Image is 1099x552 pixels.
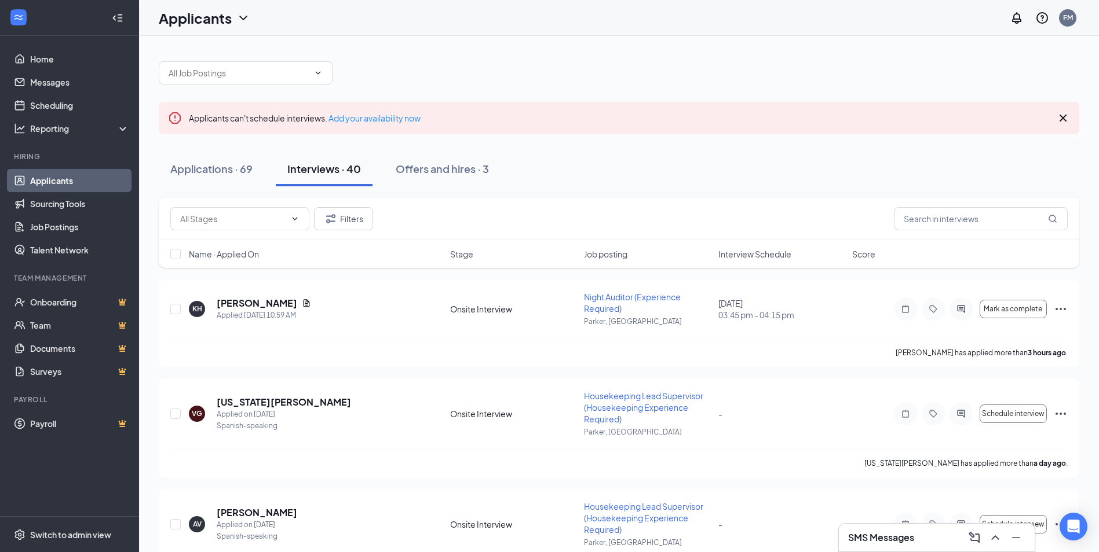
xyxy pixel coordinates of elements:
[290,214,300,223] svg: ChevronDown
[314,207,373,230] button: Filter Filters
[926,409,940,418] svg: Tag
[159,8,232,28] h1: Applicants
[584,317,711,326] p: Parker, [GEOGRAPHIC_DATA]
[718,309,845,321] span: 03:45 pm - 04:15 pm
[584,292,681,314] span: Night Auditor (Experience Required)
[864,458,1068,468] p: [US_STATE][PERSON_NAME] has applied more than .
[986,528,1005,547] button: ChevronUp
[13,12,24,23] svg: WorkstreamLogo
[899,520,912,529] svg: Note
[14,529,25,540] svg: Settings
[14,152,127,161] div: Hiring
[324,212,338,226] svg: Filter
[1009,531,1023,544] svg: Minimize
[30,337,129,360] a: DocumentsCrown
[1063,13,1073,23] div: FM
[14,273,127,283] div: Team Management
[584,391,703,424] span: Housekeeping Lead Supervisor (Housekeeping Experience Required)
[30,238,129,262] a: Talent Network
[967,531,981,544] svg: ComposeMessage
[718,409,722,419] span: -
[30,94,129,117] a: Scheduling
[14,123,25,134] svg: Analysis
[217,297,297,310] h5: [PERSON_NAME]
[217,519,297,531] div: Applied on [DATE]
[192,304,202,314] div: KH
[217,420,351,432] div: Spanish-speaking
[988,531,1002,544] svg: ChevronUp
[217,310,311,321] div: Applied [DATE] 10:59 AM
[1056,111,1070,125] svg: Cross
[954,304,968,314] svg: ActiveChat
[180,212,286,225] input: All Stages
[30,123,130,134] div: Reporting
[217,396,351,409] h5: [US_STATE][PERSON_NAME]
[965,528,984,547] button: ComposeMessage
[584,248,627,260] span: Job posting
[450,248,473,260] span: Stage
[584,501,703,535] span: Housekeeping Lead Supervisor (Housekeeping Experience Required)
[30,169,129,192] a: Applicants
[396,161,489,176] div: Offers and hires · 3
[954,409,968,418] svg: ActiveChat
[313,68,323,78] svg: ChevronDown
[954,520,968,529] svg: ActiveChat
[112,12,123,24] svg: Collapse
[193,519,202,529] div: AV
[192,409,202,418] div: VG
[982,410,1045,418] span: Schedule interview
[217,531,297,542] div: Spanish-speaking
[584,427,711,437] p: Parker, [GEOGRAPHIC_DATA]
[894,207,1068,230] input: Search in interviews
[852,248,875,260] span: Score
[718,248,791,260] span: Interview Schedule
[718,297,845,321] div: [DATE]
[1054,302,1068,316] svg: Ellipses
[169,67,309,79] input: All Job Postings
[450,303,577,315] div: Onsite Interview
[189,248,259,260] span: Name · Applied On
[450,408,577,419] div: Onsite Interview
[236,11,250,25] svg: ChevronDown
[30,529,111,540] div: Switch to admin view
[896,348,1068,358] p: [PERSON_NAME] has applied more than .
[980,404,1047,423] button: Schedule interview
[450,518,577,530] div: Onsite Interview
[217,506,297,519] h5: [PERSON_NAME]
[168,111,182,125] svg: Error
[980,300,1047,318] button: Mark as complete
[1035,11,1049,25] svg: QuestionInfo
[899,409,912,418] svg: Note
[328,113,421,123] a: Add your availability now
[848,531,914,544] h3: SMS Messages
[189,113,421,123] span: Applicants can't schedule interviews.
[982,520,1045,528] span: Schedule interview
[30,47,129,71] a: Home
[30,412,129,435] a: PayrollCrown
[30,290,129,314] a: OnboardingCrown
[30,314,129,337] a: TeamCrown
[984,305,1042,313] span: Mark as complete
[584,538,711,547] p: Parker, [GEOGRAPHIC_DATA]
[1028,348,1066,357] b: 3 hours ago
[217,409,351,420] div: Applied on [DATE]
[980,515,1047,533] button: Schedule interview
[30,360,129,383] a: SurveysCrown
[30,215,129,238] a: Job Postings
[1060,513,1087,540] div: Open Intercom Messenger
[926,304,940,314] svg: Tag
[170,161,253,176] div: Applications · 69
[1007,528,1025,547] button: Minimize
[1034,459,1066,468] b: a day ago
[1048,214,1057,223] svg: MagnifyingGlass
[1010,11,1024,25] svg: Notifications
[899,304,912,314] svg: Note
[30,192,129,215] a: Sourcing Tools
[30,71,129,94] a: Messages
[1054,407,1068,421] svg: Ellipses
[1054,517,1068,531] svg: Ellipses
[14,395,127,404] div: Payroll
[302,299,311,308] svg: Document
[287,161,361,176] div: Interviews · 40
[926,520,940,529] svg: Tag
